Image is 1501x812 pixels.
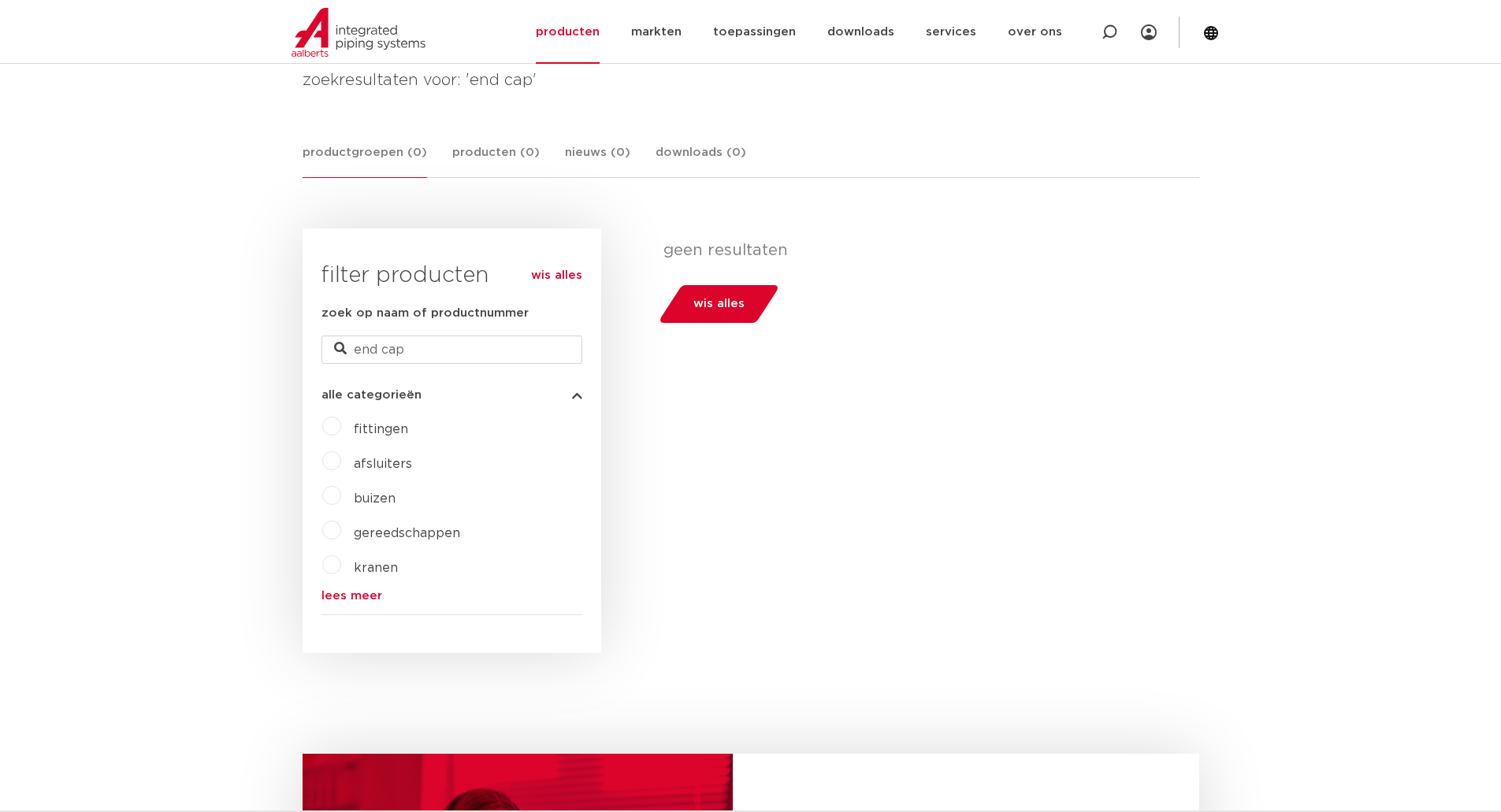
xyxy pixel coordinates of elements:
[663,241,1187,260] p: geen resultaten
[321,590,582,602] a: lees meer
[303,68,1199,93] h4: zoekresultaten voor: 'end cap'
[321,389,422,401] span: alle categorieën
[321,260,582,291] h3: filter producten
[565,143,630,177] a: nieuws (0)
[321,389,582,401] button: alle categorieën
[452,143,540,177] a: producten (0)
[693,291,745,317] span: wis alles
[354,458,412,470] a: afsluiters
[531,266,582,285] a: wis alles
[321,304,529,323] label: zoek op naam of productnummer
[354,423,408,436] a: fittingen
[303,143,427,178] a: productgroepen (0)
[321,336,582,364] input: zoeken
[354,562,398,574] a: kranen
[656,143,746,177] a: downloads (0)
[354,492,396,505] a: buizen
[354,527,460,539] a: gereedschappen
